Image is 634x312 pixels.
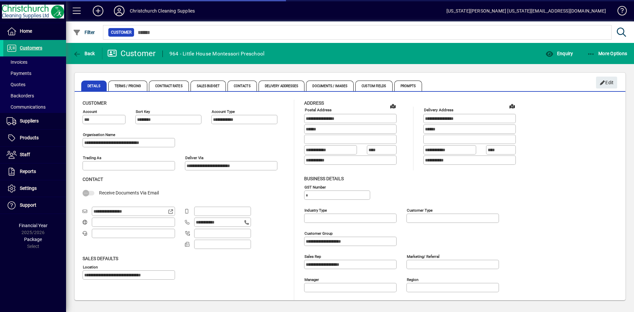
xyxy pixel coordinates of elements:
[304,208,327,212] mat-label: Industry type
[507,101,517,111] a: View on map
[108,81,148,91] span: Terms / Pricing
[185,156,203,160] mat-label: Deliver via
[613,1,626,23] a: Knowledge Base
[83,132,115,137] mat-label: Organisation name
[3,101,66,113] a: Communications
[3,56,66,68] a: Invoices
[3,163,66,180] a: Reports
[109,5,130,17] button: Profile
[306,81,354,91] span: Documents / Images
[111,29,131,36] span: Customer
[83,109,97,114] mat-label: Account
[169,49,265,59] div: 964 - Little House Montessori Preschool
[304,254,321,259] mat-label: Sales rep
[3,90,66,101] a: Backorders
[20,118,39,123] span: Suppliers
[304,277,319,282] mat-label: Manager
[228,81,257,91] span: Contacts
[304,100,324,106] span: Address
[3,130,66,146] a: Products
[304,185,326,189] mat-label: GST Number
[394,81,422,91] span: Prompts
[446,6,606,16] div: [US_STATE][PERSON_NAME] [US_STATE][EMAIL_ADDRESS][DOMAIN_NAME]
[149,81,189,91] span: Contract Rates
[191,81,226,91] span: Sales Budget
[388,101,398,111] a: View on map
[3,113,66,129] a: Suppliers
[3,79,66,90] a: Quotes
[136,109,150,114] mat-label: Sort key
[3,23,66,40] a: Home
[81,81,107,91] span: Details
[130,6,195,16] div: Christchurch Cleaning Supplies
[19,223,48,228] span: Financial Year
[355,81,392,91] span: Custom Fields
[596,77,617,88] button: Edit
[587,51,627,56] span: More Options
[212,109,235,114] mat-label: Account Type
[83,156,101,160] mat-label: Trading as
[20,28,32,34] span: Home
[304,231,333,235] mat-label: Customer group
[83,100,107,106] span: Customer
[544,48,575,59] button: Enquiry
[20,169,36,174] span: Reports
[600,77,614,88] span: Edit
[7,93,34,98] span: Backorders
[7,71,31,76] span: Payments
[71,48,97,59] button: Back
[20,152,30,157] span: Staff
[20,45,42,51] span: Customers
[304,176,344,181] span: Business details
[3,147,66,163] a: Staff
[3,180,66,197] a: Settings
[407,208,433,212] mat-label: Customer type
[99,190,159,195] span: Receive Documents Via Email
[546,51,573,56] span: Enquiry
[7,59,27,65] span: Invoices
[71,26,97,38] button: Filter
[73,30,95,35] span: Filter
[407,277,418,282] mat-label: Region
[83,256,118,261] span: Sales defaults
[20,186,37,191] span: Settings
[83,177,103,182] span: Contact
[66,48,102,59] app-page-header-button: Back
[259,81,305,91] span: Delivery Addresses
[83,264,98,269] mat-label: Location
[585,48,629,59] button: More Options
[73,51,95,56] span: Back
[88,5,109,17] button: Add
[107,48,156,59] div: Customer
[24,237,42,242] span: Package
[407,254,440,259] mat-label: Marketing/ Referral
[7,104,46,110] span: Communications
[20,135,39,140] span: Products
[20,202,36,208] span: Support
[3,197,66,214] a: Support
[7,82,25,87] span: Quotes
[3,68,66,79] a: Payments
